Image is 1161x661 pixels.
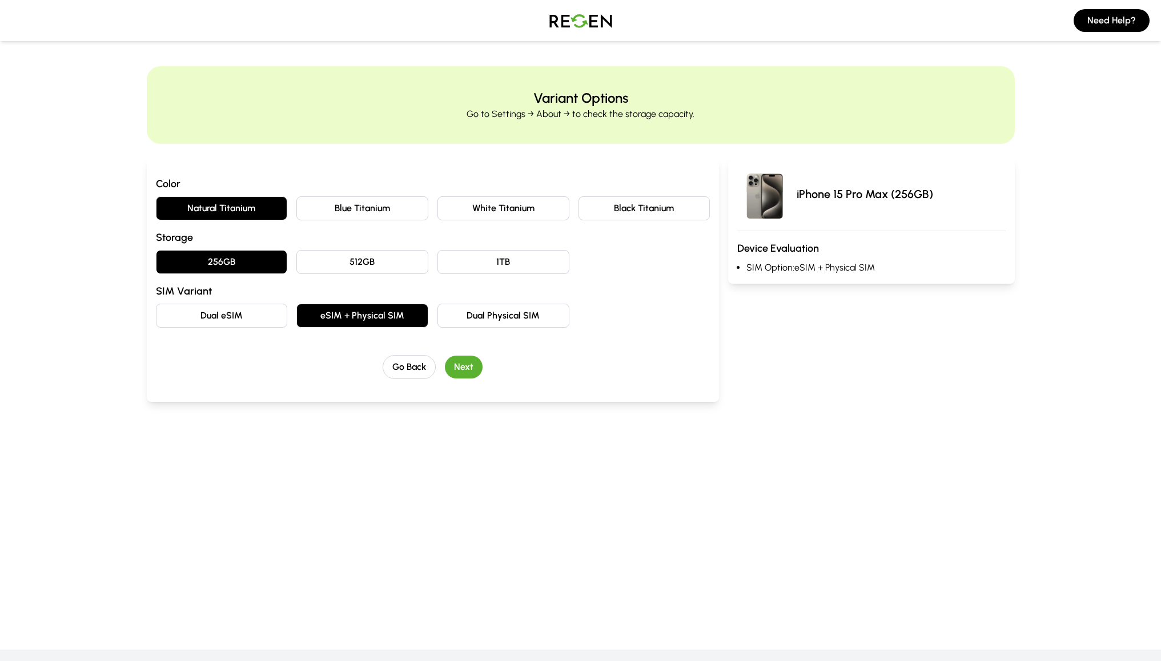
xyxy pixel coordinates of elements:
[1074,9,1150,32] button: Need Help?
[156,196,288,220] button: Natural Titanium
[737,240,1005,256] h3: Device Evaluation
[156,176,710,192] h3: Color
[533,89,628,107] h2: Variant Options
[156,229,710,245] h3: Storage
[746,261,1005,275] li: SIM Option: eSIM + Physical SIM
[797,186,933,202] p: iPhone 15 Pro Max (256GB)
[156,304,288,328] button: Dual eSIM
[383,355,436,379] button: Go Back
[437,304,569,328] button: Dual Physical SIM
[737,167,792,221] img: iPhone 15 Pro Max
[541,5,621,37] img: Logo
[296,250,428,274] button: 512GB
[467,107,694,121] p: Go to Settings → About → to check the storage capacity.
[296,304,428,328] button: eSIM + Physical SIM
[579,196,710,220] button: Black Titanium
[437,196,569,220] button: White Titanium
[437,250,569,274] button: 1TB
[445,356,483,378] button: Next
[156,283,710,299] h3: SIM Variant
[296,196,428,220] button: Blue Titanium
[156,250,288,274] button: 256GB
